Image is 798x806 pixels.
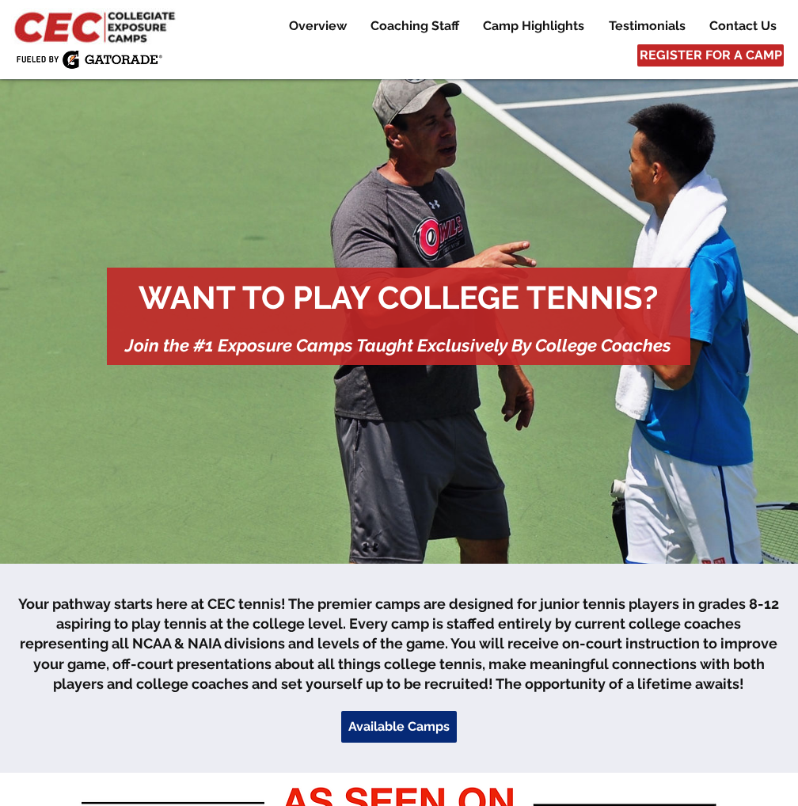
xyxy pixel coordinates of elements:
[597,17,697,36] a: Testimonials
[637,44,784,67] a: REGISTER FOR A CAMP
[640,47,782,64] span: REGISTER FOR A CAMP
[341,711,457,743] a: Available Camps
[18,595,779,692] span: Your pathway starts here at CEC tennis! The premier camps are designed for junior tennis players ...
[701,17,785,36] p: Contact Us
[16,50,162,69] img: Fueled by Gatorade.png
[139,279,658,316] span: WANT TO PLAY COLLEGE TENNIS?
[363,17,467,36] p: Coaching Staff
[471,17,596,36] a: Camp Highlights
[348,718,450,736] span: Available Camps
[11,8,182,44] img: CEC Logo Primary_edited.jpg
[475,17,592,36] p: Camp Highlights
[281,17,355,36] p: Overview
[277,17,358,36] a: Overview
[601,17,693,36] p: Testimonials
[697,17,788,36] a: Contact Us
[125,335,671,355] span: Join the #1 Exposure Camps Taught Exclusively By College Coaches
[359,17,470,36] a: Coaching Staff
[264,17,788,36] nav: Site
